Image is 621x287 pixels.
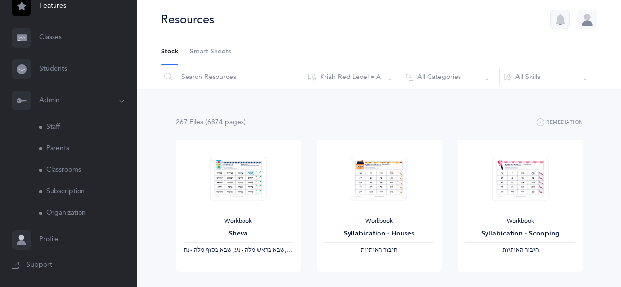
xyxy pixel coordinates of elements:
[39,138,137,159] a: Parents
[210,157,267,201] img: Sheva-Workbook-Red_EN_thumbnail_1754012358.png
[241,118,244,126] span: s
[361,246,397,253] span: ‫חיבור האותיות‬
[184,217,293,225] div: Workbook
[465,217,575,225] div: Workbook
[499,65,597,89] button: All Skills
[351,157,407,201] img: Syllabication-Workbook-Level-1-EN_Red_Houses_thumbnail_1741114032.png
[324,229,434,239] div: Syllabication - Houses
[184,246,285,253] span: ‫שבא בראש מלה - נע, שבא בסוף מלה - נח‬
[184,229,293,239] div: Sheva
[190,47,231,57] span: Smart Sheets
[200,118,203,126] span: s
[39,203,137,224] a: Organization
[27,261,52,270] span: Support
[572,238,609,275] iframe: Drift Widget Chat Controller
[161,11,214,27] div: Resources
[39,181,137,203] a: Subscription
[205,118,246,126] span: (6874 page )
[304,65,402,89] button: Kriah Red Level • A
[402,65,500,89] button: All Categories
[502,246,539,253] span: ‫חיבור האותיות‬
[176,118,203,126] span: 267 File
[184,246,293,254] div: ‪, + 2‬
[465,229,575,239] div: Syllabication - Scooping
[39,159,137,181] a: Classrooms
[324,217,434,225] div: Workbook
[537,117,583,129] button: Remediation
[161,65,304,89] input: Search Resources
[492,157,548,201] img: Syllabication-Workbook-Level-1-EN_Red_Scooping_thumbnail_1741114434.png
[39,116,137,138] a: Staff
